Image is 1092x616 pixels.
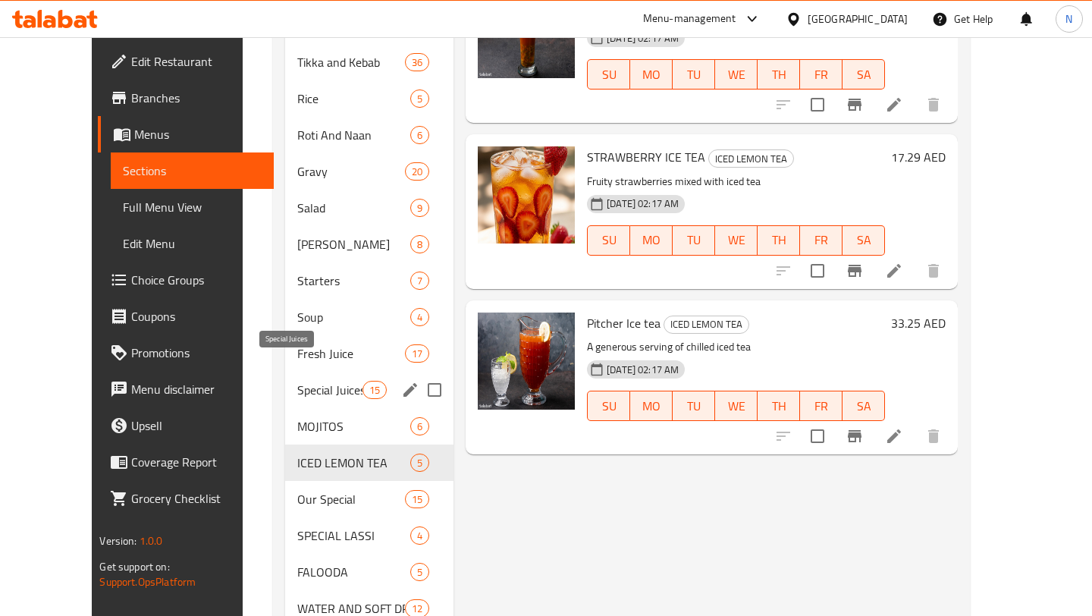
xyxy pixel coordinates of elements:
[285,517,453,554] div: SPECIAL LASSI4
[587,338,885,357] p: A generous serving of chilled iced tea
[99,531,136,551] span: Version:
[478,146,575,244] img: STRAWBERRY ICE TEA
[594,395,624,417] span: SU
[411,237,428,252] span: 8
[715,391,758,421] button: WE
[406,55,428,70] span: 36
[800,391,843,421] button: FR
[411,128,428,143] span: 6
[849,64,879,86] span: SA
[297,344,404,363] div: Fresh Juice
[297,454,410,472] span: ICED LEMON TEA
[131,89,262,107] span: Branches
[708,149,794,168] div: ICED LEMON TEA
[915,253,952,289] button: delete
[843,225,885,256] button: SA
[297,272,410,290] span: Starters
[123,162,262,180] span: Sections
[131,52,262,71] span: Edit Restaurant
[806,229,836,251] span: FR
[285,226,453,262] div: [PERSON_NAME]8
[406,602,428,616] span: 12
[410,526,429,545] div: items
[636,229,667,251] span: MO
[297,563,410,581] span: FALOODA
[131,271,262,289] span: Choice Groups
[721,64,752,86] span: WE
[636,64,667,86] span: MO
[98,480,274,517] a: Grocery Checklist
[131,489,262,508] span: Grocery Checklist
[915,86,952,123] button: delete
[297,90,410,108] span: Rice
[98,262,274,298] a: Choice Groups
[123,198,262,216] span: Full Menu View
[643,10,736,28] div: Menu-management
[411,420,428,434] span: 6
[891,313,946,334] h6: 33.25 AED
[139,531,162,551] span: 1.0.0
[123,234,262,253] span: Edit Menu
[673,225,715,256] button: TU
[836,418,873,454] button: Branch-specific-item
[99,557,169,577] span: Get support on:
[297,162,404,181] span: Gravy
[297,308,410,326] span: Soup
[285,299,453,335] div: Soup4
[285,481,453,517] div: Our Special15
[764,229,794,251] span: TH
[411,565,428,580] span: 5
[410,126,429,144] div: items
[131,416,262,435] span: Upsell
[721,395,752,417] span: WE
[915,418,952,454] button: delete
[410,235,429,253] div: items
[131,380,262,398] span: Menu disclaimer
[664,316,748,333] span: ICED LEMON TEA
[297,235,410,253] div: Siders
[410,563,429,581] div: items
[297,199,410,217] span: Salad
[98,335,274,371] a: Promotions
[410,454,429,472] div: items
[800,59,843,90] button: FR
[411,92,428,106] span: 5
[891,146,946,168] h6: 17.29 AED
[594,229,624,251] span: SU
[285,117,453,153] div: Roti And Naan6
[405,53,429,71] div: items
[285,554,453,590] div: FALOODA5
[111,189,274,225] a: Full Menu View
[673,59,715,90] button: TU
[405,490,429,508] div: items
[758,391,800,421] button: TH
[411,310,428,325] span: 4
[98,407,274,444] a: Upsell
[406,165,428,179] span: 20
[673,391,715,421] button: TU
[587,172,885,191] p: Fruity strawberries mixed with iced tea
[802,89,833,121] span: Select to update
[297,126,410,144] span: Roti And Naan
[134,125,262,143] span: Menus
[764,64,794,86] span: TH
[411,201,428,215] span: 9
[679,64,709,86] span: TU
[478,313,575,410] img: Pitcher Ice tea
[285,80,453,117] div: Rice5
[664,316,749,334] div: ICED LEMON TEA
[297,526,410,545] span: SPECIAL LASSI
[297,381,362,399] span: Special Juices
[98,371,274,407] a: Menu disclaimer
[405,162,429,181] div: items
[679,229,709,251] span: TU
[843,59,885,90] button: SA
[411,456,428,470] span: 5
[98,298,274,335] a: Coupons
[630,59,673,90] button: MO
[1065,11,1072,27] span: N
